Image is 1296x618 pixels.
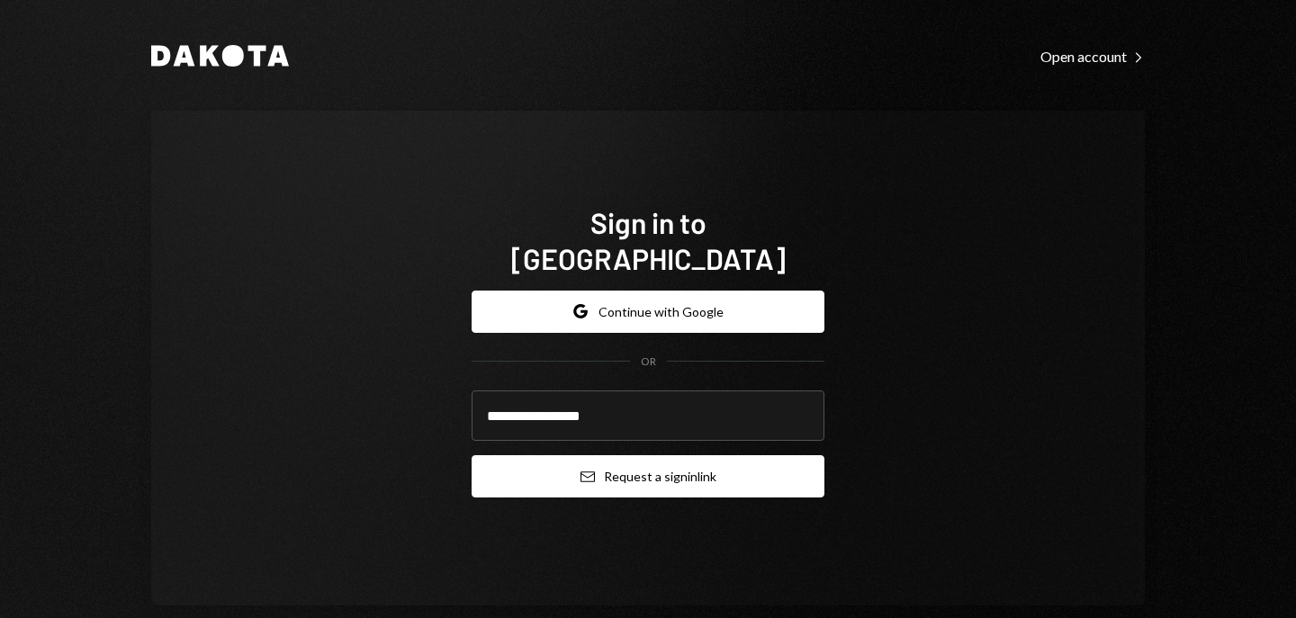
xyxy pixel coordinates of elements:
[472,455,824,497] button: Request a signinlink
[641,354,656,370] div: OR
[472,204,824,276] h1: Sign in to [GEOGRAPHIC_DATA]
[1040,48,1145,66] div: Open account
[1040,46,1145,66] a: Open account
[472,291,824,333] button: Continue with Google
